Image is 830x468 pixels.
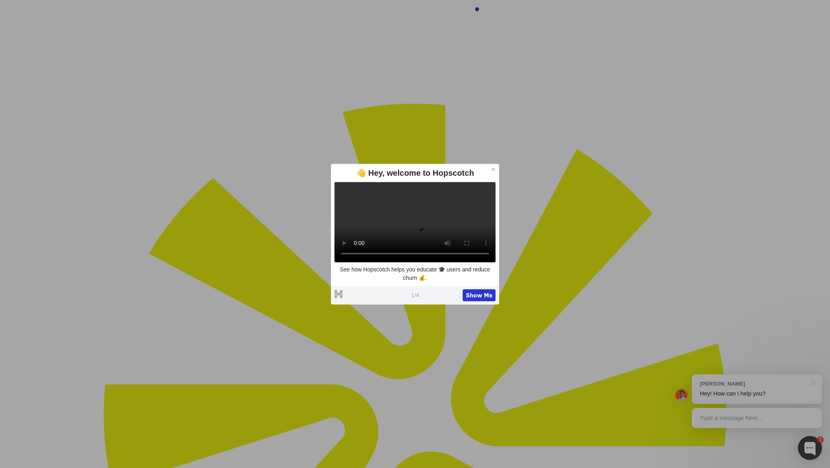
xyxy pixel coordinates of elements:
[692,408,822,428] div: Type a message here...
[463,289,496,301] button: Show Me
[675,389,687,401] img: Mark Spera
[700,380,806,388] div: [PERSON_NAME]
[817,436,824,443] div: 1
[334,167,496,179] div: 👋 Hey, welcome to Hopscotch
[411,291,419,299] span: 1 / 4
[334,265,496,283] p: See how Hopscotch helps you educate 🎓 users and reduce churn 💰.
[700,390,814,398] p: Hey! How can I help you?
